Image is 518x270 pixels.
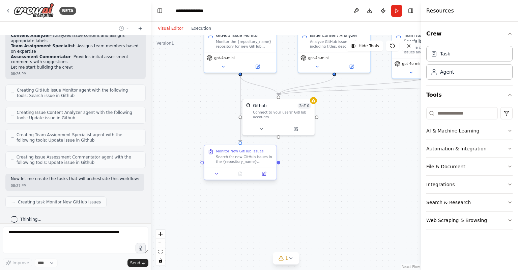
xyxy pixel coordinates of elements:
button: AI & Machine Learning [426,122,513,140]
span: Creating Issue Content Analyzer agent with the following tools: Update issue in Github [17,110,140,121]
button: Hide left sidebar [155,6,165,16]
div: Team Assignment SpecialistAnalyze categorized GitHub issues and assign appropriate team members b... [392,28,465,79]
div: 08:26 PM [11,71,140,76]
button: Improve [3,259,32,267]
img: GitHub [246,103,251,107]
span: Creating Team Assignment Specialist agent with the following tools: Update issue in Github [17,132,140,143]
g: Edge from 0326061b-d148-45ee-9f13-a96d925dde4e to af72346a-3d57-48af-ae0a-dbd60883f54f [276,76,431,96]
div: Search for new GitHub issues in the {repository_name} repository that have been created within th... [216,155,273,164]
nav: breadcrumb [176,7,209,14]
p: Now let me create the tasks that will orchestrate this workflow: [11,176,139,182]
button: Search & Research [426,194,513,211]
div: BETA [59,7,76,15]
div: GitHub Issue MonitorMonitor the {repository_name} repository for new GitHub issues and retrieve t... [204,28,277,73]
strong: Team Assignment Specialist [11,44,75,48]
span: Creating Issue Assessment Commentator agent with the following tools: Update issue in Github [17,154,140,165]
div: Issue Content AnalyzerAnalyze GitHub issue content including titles, descriptions, and any existi... [297,28,371,73]
li: - Analyzes issue content and assigns appropriate labels [11,33,140,44]
button: zoom out [156,239,165,247]
button: Integrations [426,176,513,193]
button: File & Document [426,158,513,175]
button: Open in side panel [241,63,274,70]
li: - Assigns team members based on expertise [11,44,140,54]
button: Automation & Integration [426,140,513,157]
g: Edge from c74dfc12-bcf8-44b1-906f-6406e5b451df to af72346a-3d57-48af-ae0a-dbd60883f54f [237,76,282,96]
div: Tools [426,104,513,235]
div: Analyze GitHub issue content including titles, descriptions, and any existing labels to automatic... [310,39,367,49]
div: GitHub Issue Monitor [216,32,273,38]
span: gpt-4o-mini [402,62,423,66]
div: Team Assignment Specialist [404,32,461,44]
a: React Flow attribution [402,265,420,269]
span: Creating task Monitor New GitHub Issues [18,199,101,205]
button: Start a new chat [135,24,146,32]
div: Version 1 [156,41,174,46]
button: Click to speak your automation idea [136,243,146,253]
button: Web Scraping & Browsing [426,212,513,229]
button: zoom in [156,230,165,239]
span: gpt-4o-mini [214,55,235,60]
button: Open in side panel [279,125,312,132]
span: Send [130,260,140,266]
span: Thinking... [20,217,41,222]
button: Visual Editor [154,24,187,32]
g: Edge from 9a0368b9-6de2-4a82-9be4-a35d332bb302 to af72346a-3d57-48af-ae0a-dbd60883f54f [276,76,337,96]
div: Task [440,50,450,57]
g: Edge from c74dfc12-bcf8-44b1-906f-6406e5b451df to 000a94f8-e9ae-478c-9854-bf7c4cdc504c [237,76,243,143]
button: Open in side panel [254,170,274,177]
div: Connect to your users’ GitHub accounts [253,110,311,119]
strong: Content Analyzer [11,33,50,38]
span: 1 [285,255,288,262]
button: Hide right sidebar [406,6,415,16]
span: Improve [12,260,29,266]
div: Analyze categorized GitHub issues and assign appropriate team members based on their expertise ar... [404,45,461,55]
span: Creating GitHub Issue Monitor agent with the following tools: Search issue in Github [17,88,140,98]
img: Logo [13,3,54,18]
button: fit view [156,247,165,256]
p: Let me start building the crew: [11,65,140,70]
h4: Resources [426,7,454,15]
div: Monitor New GitHub Issues [216,149,263,153]
div: GitHubGithub2of10Connect to your users’ GitHub accounts [242,99,315,136]
button: Tools [426,85,513,104]
li: - Provides initial assessment comments with suggestions [11,54,140,65]
button: toggle interactivity [156,256,165,265]
div: Monitor New GitHub IssuesSearch for new GitHub issues in the {repository_name} repository that ha... [204,146,277,181]
strong: Assessment Commentator [11,54,71,59]
button: Hide Tools [346,41,383,51]
button: Execution [187,24,215,32]
div: React Flow controls [156,230,165,265]
button: Open in side panel [335,63,368,70]
button: No output available [228,170,253,177]
button: 1 [273,252,299,265]
div: Agent [440,69,454,75]
span: Number of enabled actions [297,103,311,108]
button: Send [127,259,148,267]
span: Hide Tools [358,43,379,49]
div: 08:27 PM [11,183,139,188]
div: Crew [426,43,513,85]
button: Crew [426,24,513,43]
button: Switch to previous chat [116,24,132,32]
div: Github [253,103,267,108]
span: gpt-4o-mini [308,55,329,60]
div: Issue Content Analyzer [310,32,367,38]
div: Monitor the {repository_name} repository for new GitHub issues and retrieve their details. Identi... [216,39,273,49]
